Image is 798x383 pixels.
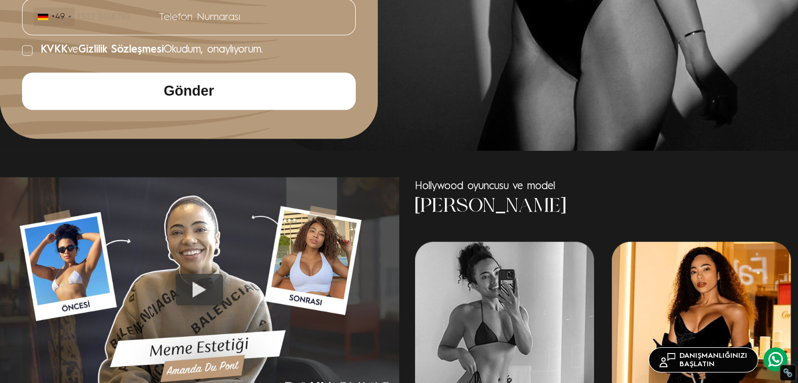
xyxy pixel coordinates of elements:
[33,7,345,27] input: Telefon Numarası +49List of countries
[40,44,263,57] span: ve Okudum, onaylıyorum.
[78,45,164,55] span: Gizlilik Sözleşmesi
[40,45,68,55] span: KVKK
[415,193,793,221] h3: [PERSON_NAME]
[51,12,65,22] div: +49
[34,7,75,26] div: Germany (Deutschland): +49
[415,181,555,192] span: Hollywood oyuncusu ve model
[648,347,758,372] a: DANIŞMANLIĞINIZIBAŞLATIN
[22,73,356,110] button: Gönder
[783,368,793,378] div: Restore Info Box &#10;&#10;NoFollow Info:&#10; META-Robots NoFollow: &#09;false&#10; META-Robots ...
